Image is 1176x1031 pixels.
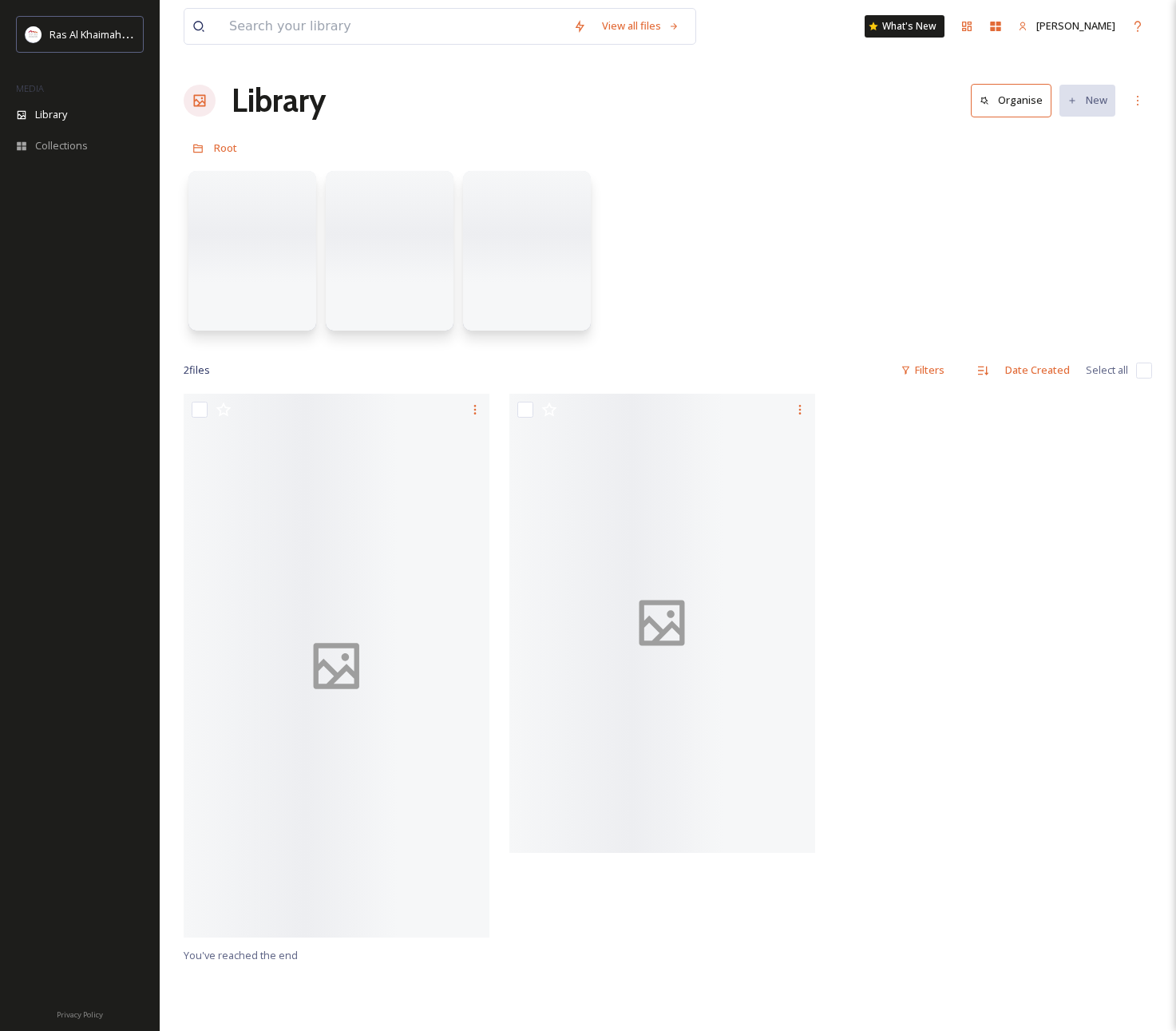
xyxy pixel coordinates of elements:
[221,9,565,44] input: Search your library
[232,77,326,125] a: Library
[35,107,67,122] span: Library
[1036,18,1115,33] span: [PERSON_NAME]
[1059,85,1115,116] button: New
[49,26,275,42] span: Ras Al Khaimah Tourism Development Authority
[35,138,88,153] span: Collections
[184,948,298,962] span: You've reached the end
[893,355,952,386] div: Filters
[26,26,42,42] img: Logo_RAKTDA_RGB-01.png
[594,10,687,42] a: View all files
[184,363,210,378] span: 2 file s
[971,84,1059,117] a: Organise
[214,141,237,155] span: Root
[997,355,1078,386] div: Date Created
[1010,10,1123,42] a: [PERSON_NAME]
[1086,363,1128,378] span: Select all
[16,82,44,94] span: MEDIA
[214,138,237,157] a: Root
[57,1004,103,1023] a: Privacy Policy
[57,1009,103,1020] span: Privacy Policy
[971,84,1051,117] button: Organise
[865,15,944,38] a: What's New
